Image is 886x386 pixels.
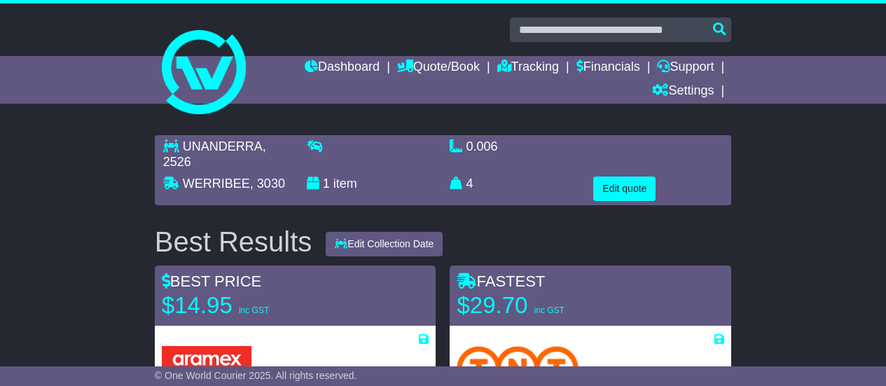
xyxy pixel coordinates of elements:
[576,56,640,80] a: Financials
[593,177,656,201] button: Edit quote
[183,177,250,191] span: WERRIBEE
[155,370,357,381] span: © One World Courier 2025. All rights reserved.
[183,139,263,153] span: UNANDERRA
[163,139,266,169] span: , 2526
[162,273,261,290] span: BEST PRICE
[497,56,559,80] a: Tracking
[239,305,269,315] span: inc GST
[333,177,357,191] span: item
[457,273,545,290] span: FASTEST
[323,177,330,191] span: 1
[397,56,480,80] a: Quote/Book
[457,291,632,319] p: $29.70
[305,56,380,80] a: Dashboard
[657,56,714,80] a: Support
[466,177,473,191] span: 4
[466,139,498,153] span: 0.006
[534,305,565,315] span: inc GST
[652,80,714,104] a: Settings
[162,291,337,319] p: $14.95
[148,226,319,257] div: Best Results
[326,232,443,256] button: Edit Collection Date
[250,177,285,191] span: , 3030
